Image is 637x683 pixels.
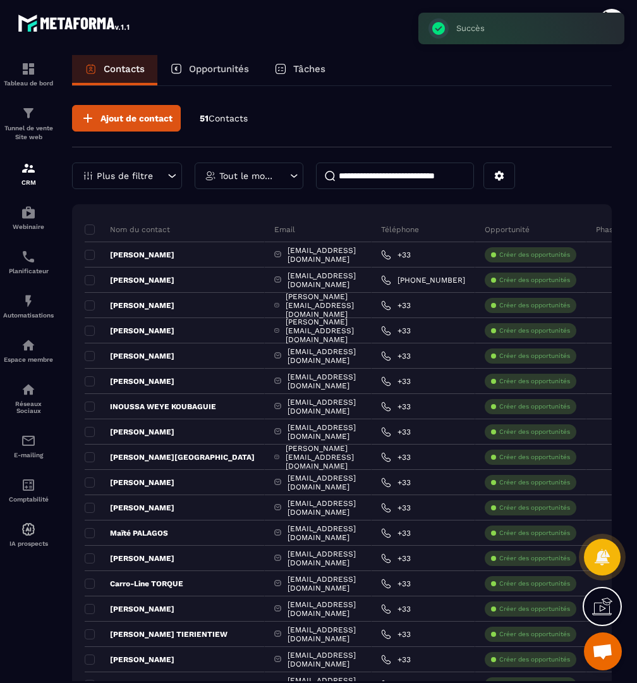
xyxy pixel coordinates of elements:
[596,225,617,235] p: Phase
[584,632,622,670] div: Ouvrir le chat
[100,112,173,125] span: Ajout de contact
[21,106,36,121] img: formation
[3,468,54,512] a: accountantaccountantComptabilité
[499,377,570,386] p: Créer des opportunités
[381,326,411,336] a: +33
[3,80,54,87] p: Tableau de bord
[3,372,54,424] a: social-networksocial-networkRéseaux Sociaux
[21,382,36,397] img: social-network
[499,478,570,487] p: Créer des opportunités
[499,428,570,436] p: Créer des opportunités
[189,63,249,75] p: Opportunités
[85,250,174,260] p: [PERSON_NAME]
[72,105,181,132] button: Ajout de contact
[293,63,325,75] p: Tâches
[499,301,570,310] p: Créer des opportunités
[381,402,411,412] a: +33
[499,655,570,664] p: Créer des opportunités
[499,554,570,563] p: Créer des opportunités
[381,351,411,361] a: +33
[3,151,54,195] a: formationformationCRM
[381,477,411,488] a: +33
[85,655,174,665] p: [PERSON_NAME]
[85,300,174,311] p: [PERSON_NAME]
[200,113,248,125] p: 51
[499,250,570,259] p: Créer des opportunités
[85,604,174,614] p: [PERSON_NAME]
[85,275,174,285] p: [PERSON_NAME]
[97,171,153,180] p: Plus de filtre
[381,553,411,563] a: +33
[3,96,54,151] a: formationformationTunnel de vente Site web
[157,55,262,85] a: Opportunités
[3,268,54,274] p: Planificateur
[381,275,465,285] a: [PHONE_NUMBER]
[499,402,570,411] p: Créer des opportunités
[18,11,131,34] img: logo
[499,503,570,512] p: Créer des opportunités
[72,55,157,85] a: Contacts
[3,328,54,372] a: automationsautomationsEspace membre
[499,352,570,360] p: Créer des opportunités
[85,477,174,488] p: [PERSON_NAME]
[381,452,411,462] a: +33
[3,424,54,468] a: emailemailE-mailing
[381,225,419,235] p: Téléphone
[381,604,411,614] a: +33
[21,293,36,309] img: automations
[3,540,54,547] p: IA prospects
[209,113,248,123] span: Contacts
[21,477,36,493] img: accountant
[262,55,338,85] a: Tâches
[381,528,411,538] a: +33
[3,179,54,186] p: CRM
[3,52,54,96] a: formationformationTableau de bord
[21,249,36,264] img: scheduler
[485,225,530,235] p: Opportunité
[3,496,54,503] p: Comptabilité
[85,225,170,235] p: Nom du contact
[381,376,411,386] a: +33
[3,356,54,363] p: Espace membre
[3,195,54,240] a: automationsautomationsWebinaire
[21,61,36,77] img: formation
[85,452,255,462] p: [PERSON_NAME][GEOGRAPHIC_DATA]
[499,579,570,588] p: Créer des opportunités
[85,402,216,412] p: INOUSSA WEYE KOUBAGUIE
[381,250,411,260] a: +33
[85,579,183,589] p: Carro-Line TORQUE
[85,553,174,563] p: [PERSON_NAME]
[499,605,570,613] p: Créer des opportunités
[85,351,174,361] p: [PERSON_NAME]
[381,629,411,639] a: +33
[85,376,174,386] p: [PERSON_NAME]
[274,225,295,235] p: Email
[381,655,411,665] a: +33
[3,223,54,230] p: Webinaire
[381,579,411,589] a: +33
[499,453,570,462] p: Créer des opportunités
[499,276,570,285] p: Créer des opportunités
[104,63,145,75] p: Contacts
[85,503,174,513] p: [PERSON_NAME]
[21,338,36,353] img: automations
[21,522,36,537] img: automations
[381,503,411,513] a: +33
[499,529,570,538] p: Créer des opportunités
[3,240,54,284] a: schedulerschedulerPlanificateur
[21,433,36,448] img: email
[499,630,570,639] p: Créer des opportunités
[85,326,174,336] p: [PERSON_NAME]
[85,629,227,639] p: [PERSON_NAME] TIERIENTIEW
[3,284,54,328] a: automationsautomationsAutomatisations
[3,400,54,414] p: Réseaux Sociaux
[3,124,54,142] p: Tunnel de vente Site web
[381,300,411,311] a: +33
[499,326,570,335] p: Créer des opportunités
[85,528,168,538] p: Maïté PALAGOS
[219,171,276,180] p: Tout le monde
[3,452,54,458] p: E-mailing
[381,427,411,437] a: +33
[85,427,174,437] p: [PERSON_NAME]
[21,161,36,176] img: formation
